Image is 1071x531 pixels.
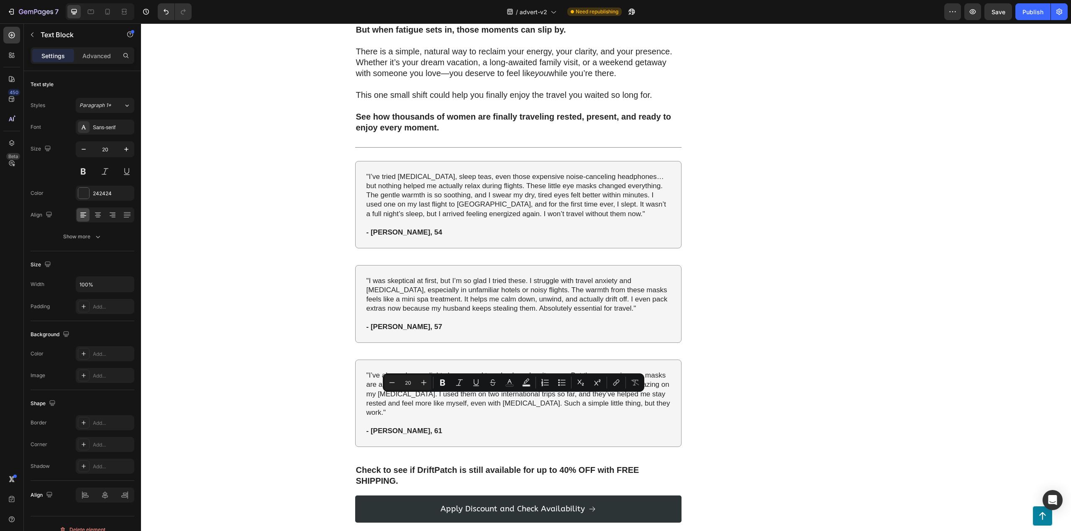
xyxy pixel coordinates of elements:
strong: Check to see if DriftPatch is still available for up to 40% OFF with FREE SHIPPING. [215,442,498,462]
div: Width [31,281,44,288]
div: Border [31,419,47,426]
div: Shape [31,398,57,409]
div: Beta [6,153,20,160]
button: Paragraph 1* [76,98,134,113]
p: "I’ve always been a light sleeper, and travel only makes it worse. But these warming eye masks ar... [225,347,529,393]
div: Color [31,189,44,197]
div: Sans-serif [93,124,132,131]
div: 242424 [93,190,132,197]
p: Text Block [41,30,112,40]
p: 7 [55,7,59,17]
div: Styles [31,102,45,109]
div: Padding [31,303,50,310]
div: Add... [93,441,132,449]
strong: - [PERSON_NAME], 57 [225,299,301,307]
div: Font [31,123,41,131]
span: Paragraph 1* [79,102,111,109]
p: Advanced [82,51,111,60]
span: / [516,8,518,16]
input: Auto [76,277,134,292]
div: Image [31,372,45,379]
div: Undo/Redo [158,3,192,20]
a: Apply Discount and Check Availability [214,472,541,499]
div: Background [31,329,71,340]
div: Size [31,259,53,271]
button: Show more [31,229,134,244]
div: Add... [93,350,132,358]
div: Text style [31,81,54,88]
div: Shadow [31,462,50,470]
span: advert-v2 [520,8,547,16]
span: Save [992,8,1005,15]
div: Editor contextual toolbar [383,373,644,392]
div: Add... [93,463,132,470]
div: Add... [93,372,132,380]
strong: - [PERSON_NAME], 54 [225,205,301,213]
button: Publish [1015,3,1051,20]
p: This one small shift could help you finally enjoy the travel you waited so long for. [215,66,540,110]
div: Add... [93,419,132,427]
p: Apply Discount and Check Availability [300,480,444,491]
strong: - [PERSON_NAME], 61 [225,403,301,411]
div: Corner [31,441,47,448]
p: "I was skeptical at first, but I’m so glad I tried these. I struggle with travel anxiety and [MED... [225,253,529,290]
div: Align [31,209,54,221]
p: Settings [41,51,65,60]
div: Color [31,350,44,357]
strong: See how thousands of women are finally traveling rested, present, and ready to enjoy every moment. [215,89,530,109]
div: 450 [8,89,20,96]
div: Show more [63,232,102,241]
button: 7 [3,3,62,20]
p: Whether it’s your dream vacation, a long-awaited family visit, or a weekend getaway with someone ... [215,33,540,55]
p: "I’ve tried [MEDICAL_DATA], sleep teas, even those expensive noise-canceling headphones…but nothi... [225,149,529,195]
div: Open Intercom Messenger [1043,490,1063,510]
i: you [394,45,407,54]
div: Publish [1022,8,1043,16]
div: Size [31,143,53,155]
span: Need republishing [576,8,618,15]
button: Save [984,3,1012,20]
div: Align [31,490,54,501]
div: Add... [93,303,132,311]
iframe: Design area [141,23,1071,531]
